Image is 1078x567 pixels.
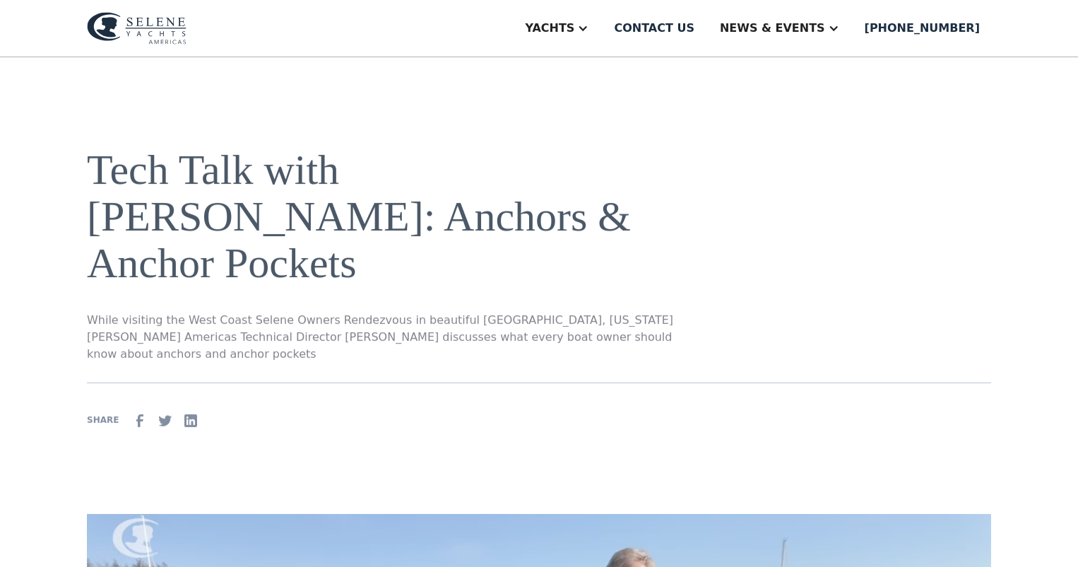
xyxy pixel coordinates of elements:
div: Yachts [525,20,574,37]
img: Twitter [157,412,174,429]
img: Linkedin [182,412,199,429]
div: SHARE [87,414,119,426]
div: [PHONE_NUMBER] [865,20,980,37]
p: While visiting the West Coast Selene Owners Rendezvous in beautiful [GEOGRAPHIC_DATA], [US_STATE]... [87,312,675,363]
h1: Tech Talk with [PERSON_NAME]: Anchors & Anchor Pockets [87,146,675,286]
img: logo [87,12,186,45]
div: Contact us [614,20,694,37]
img: facebook [131,412,148,429]
div: News & EVENTS [720,20,825,37]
